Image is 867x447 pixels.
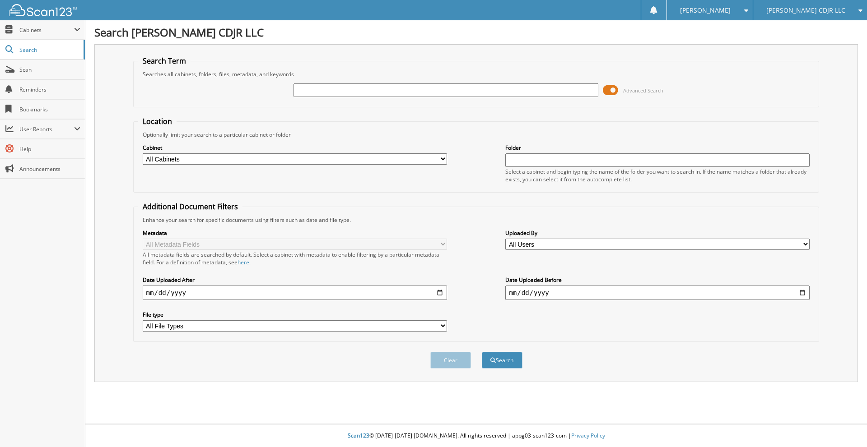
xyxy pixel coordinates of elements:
span: [PERSON_NAME] [680,8,731,13]
label: Metadata [143,229,447,237]
span: Search [19,46,79,54]
h1: Search [PERSON_NAME] CDJR LLC [94,25,858,40]
button: Clear [430,352,471,369]
span: Reminders [19,86,80,93]
span: Scan [19,66,80,74]
span: Cabinets [19,26,74,34]
label: Date Uploaded Before [505,276,810,284]
span: Help [19,145,80,153]
label: Cabinet [143,144,447,152]
span: Scan123 [348,432,369,439]
label: Date Uploaded After [143,276,447,284]
img: scan123-logo-white.svg [9,4,77,16]
div: © [DATE]-[DATE] [DOMAIN_NAME]. All rights reserved | appg03-scan123-com | [85,425,867,447]
label: Uploaded By [505,229,810,237]
span: Announcements [19,165,80,173]
div: All metadata fields are searched by default. Select a cabinet with metadata to enable filtering b... [143,251,447,266]
a: Privacy Policy [571,432,605,439]
div: Enhance your search for specific documents using filters such as date and file type. [138,216,815,224]
span: User Reports [19,125,74,133]
span: [PERSON_NAME] CDJR LLC [766,8,845,13]
div: Select a cabinet and begin typing the name of the folder you want to search in. If the name match... [505,168,810,183]
legend: Search Term [138,56,191,66]
input: end [505,286,810,300]
div: Searches all cabinets, folders, files, metadata, and keywords [138,70,815,78]
span: Advanced Search [623,87,663,94]
label: Folder [505,144,810,152]
div: Optionally limit your search to a particular cabinet or folder [138,131,815,138]
legend: Additional Document Filters [138,202,242,212]
button: Search [482,352,522,369]
span: Bookmarks [19,106,80,113]
legend: Location [138,116,177,126]
input: start [143,286,447,300]
a: here [238,258,249,266]
label: File type [143,311,447,318]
